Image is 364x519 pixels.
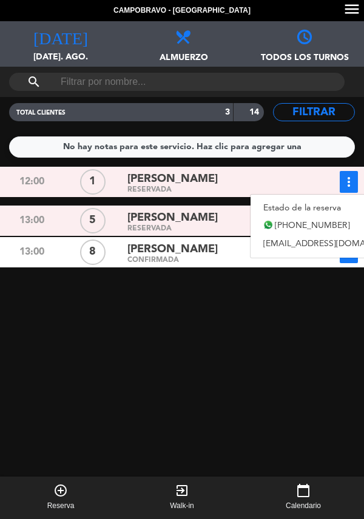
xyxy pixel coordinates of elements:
i: add_circle_outline [53,483,68,498]
div: 12:00 [1,171,62,193]
span: [PHONE_NUMBER] [275,219,350,233]
span: [PERSON_NAME] [127,241,218,258]
i: calendar_today [296,483,311,498]
span: [PERSON_NAME] [127,209,218,227]
div: CONFIRMADA [127,258,302,263]
i: exit_to_app [175,483,189,498]
span: Walk-in [170,500,194,512]
strong: 3 [225,108,230,116]
i: [DATE] [33,27,88,44]
div: RESERVADA [127,187,302,193]
i: search [27,75,41,89]
span: [PERSON_NAME] [127,170,218,188]
span: Calendario [286,500,321,512]
div: 13:00 [1,241,62,263]
button: more_vert [340,171,358,193]
div: No hay notas para este servicio. Haz clic para agregar una [63,140,302,154]
i: more_vert [342,175,356,189]
div: RESERVADA [127,226,302,232]
button: exit_to_appWalk-in [121,477,243,519]
button: Filtrar [273,103,355,121]
div: 13:00 [1,210,62,232]
strong: 14 [249,108,261,116]
div: 1 [80,169,106,195]
span: TOTAL CLIENTES [16,110,66,116]
div: 8 [80,239,106,265]
input: Filtrar por nombre... [59,73,294,91]
div: 5 [80,208,106,233]
span: Campobravo - [GEOGRAPHIC_DATA] [113,5,251,17]
button: calendar_todayCalendario [243,477,364,519]
span: Reserva [47,500,75,512]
